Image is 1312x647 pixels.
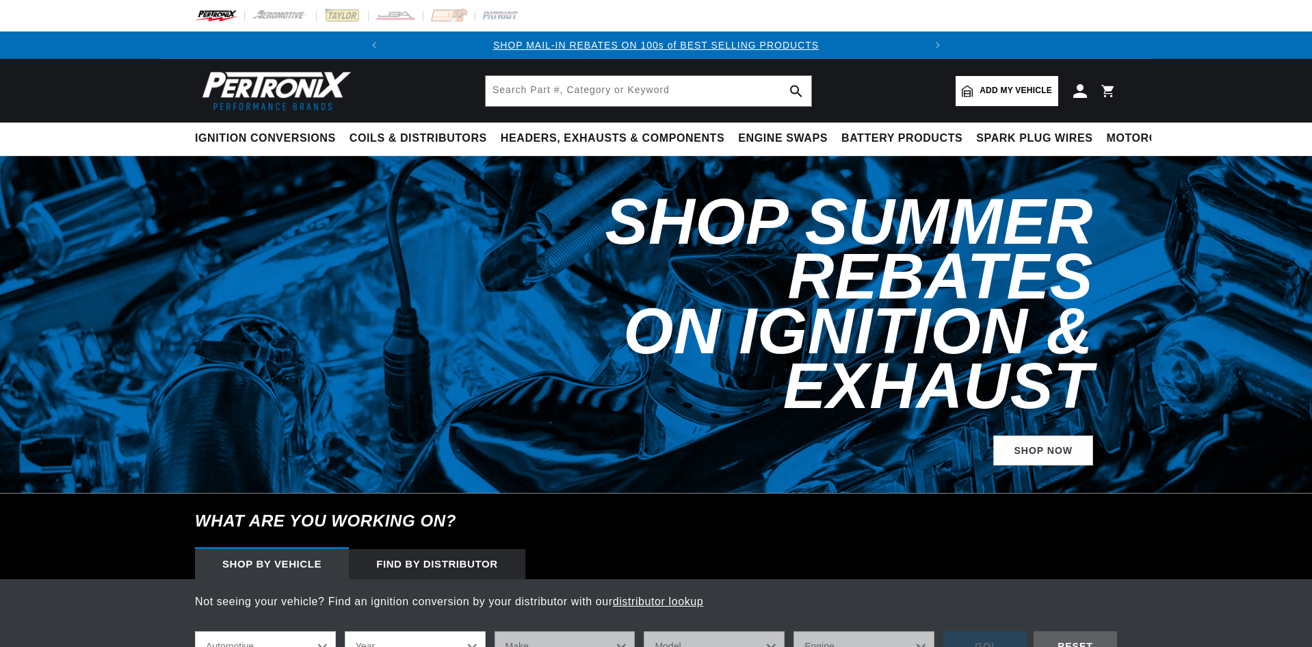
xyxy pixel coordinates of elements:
[835,123,969,155] summary: Battery Products
[613,596,704,607] a: distributor lookup
[781,76,811,106] button: search button
[493,40,819,51] a: SHOP MAIL-IN REBATES ON 100s of BEST SELLING PRODUCTS
[343,123,494,155] summary: Coils & Distributors
[501,131,724,146] span: Headers, Exhausts & Components
[731,123,835,155] summary: Engine Swaps
[161,494,1151,548] h6: What are you working on?
[388,38,925,53] div: Announcement
[360,31,388,59] button: Translation missing: en.sections.announcements.previous_announcement
[738,131,828,146] span: Engine Swaps
[486,76,811,106] input: Search Part #, Category or Keyword
[1107,131,1188,146] span: Motorcycle
[980,84,1052,97] span: Add my vehicle
[195,67,352,114] img: Pertronix
[976,131,1092,146] span: Spark Plug Wires
[924,31,952,59] button: Translation missing: en.sections.announcements.next_announcement
[956,76,1058,106] a: Add my vehicle
[349,549,525,579] div: Find by Distributor
[508,194,1093,414] h2: Shop Summer Rebates on Ignition & Exhaust
[195,131,336,146] span: Ignition Conversions
[388,38,925,53] div: 1 of 2
[841,131,962,146] span: Battery Products
[494,123,731,155] summary: Headers, Exhausts & Components
[161,31,1151,59] slideshow-component: Translation missing: en.sections.announcements.announcement_bar
[1100,123,1195,155] summary: Motorcycle
[195,593,1117,611] p: Not seeing your vehicle? Find an ignition conversion by your distributor with our
[195,123,343,155] summary: Ignition Conversions
[350,131,487,146] span: Coils & Distributors
[195,549,349,579] div: Shop by vehicle
[993,435,1093,466] a: SHOP NOW
[969,123,1099,155] summary: Spark Plug Wires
